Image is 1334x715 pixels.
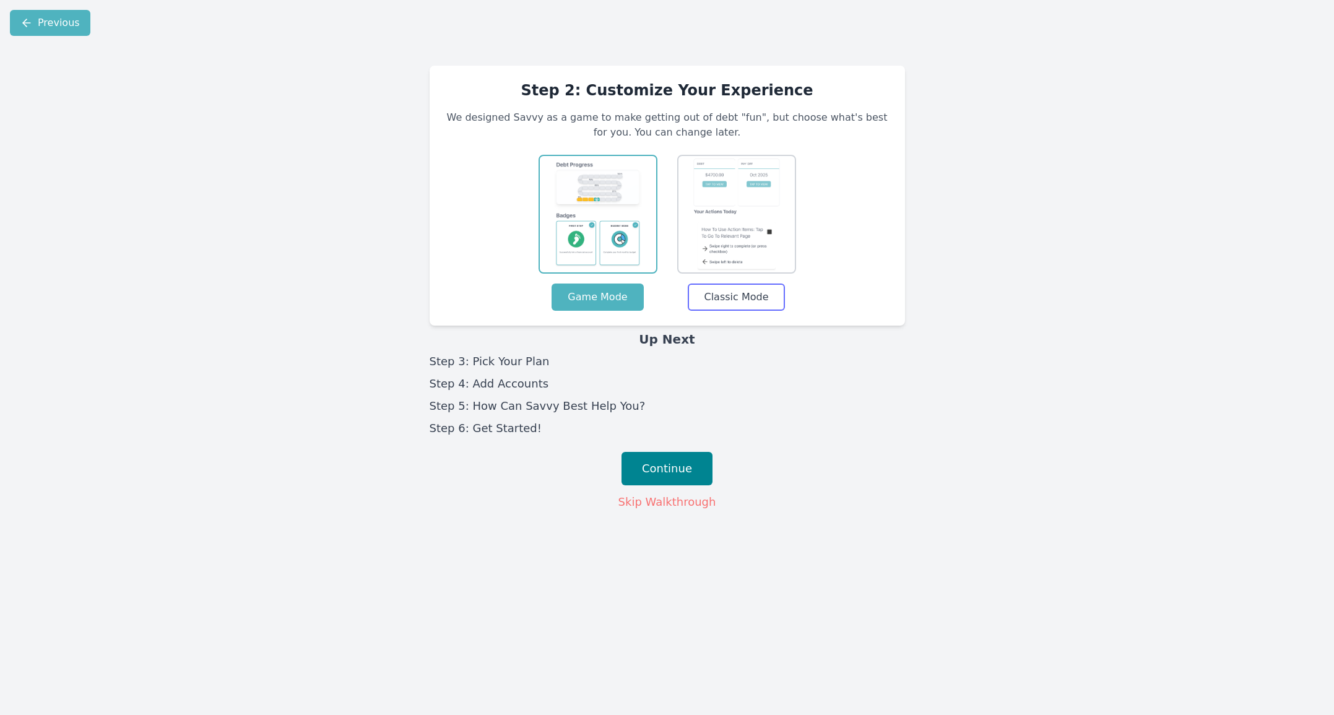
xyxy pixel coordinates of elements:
li: Step 3: Pick Your Plan [430,353,905,370]
button: Continue [622,452,712,485]
img: classicView [693,158,780,270]
button: Skip Walkthrough [618,493,717,511]
li: Step 4: Add Accounts [430,375,905,392]
img: gameView [554,162,641,266]
button: Game Mode [552,284,643,311]
button: Previous [10,10,90,36]
p: We designed Savvy as a game to make getting out of debt "fun", but choose what's best for you. Yo... [444,110,890,140]
li: Step 5: How Can Savvy Best Help You? [430,397,905,415]
li: Step 6: Get Started! [430,420,905,437]
h3: Up Next [430,331,905,348]
h2: Step 2: Customize Your Experience [444,80,890,100]
button: Classic Mode [688,284,784,311]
